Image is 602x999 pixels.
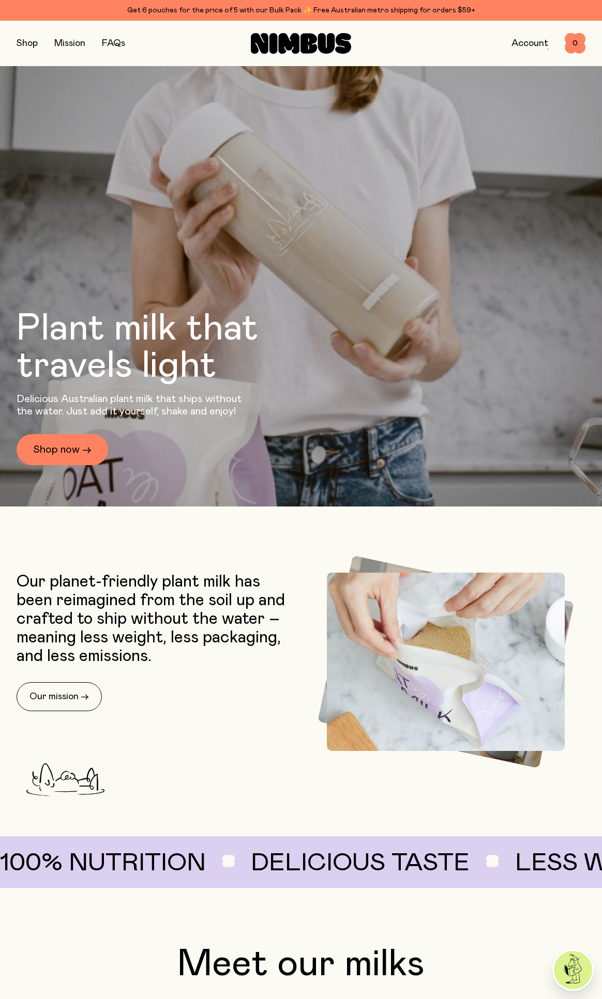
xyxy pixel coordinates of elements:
a: Our mission → [17,682,102,711]
p: Delicious Australian plant milk that ships without the water. Just add it yourself, shake and enjoy! [17,393,248,418]
h2: Meet our milks [17,946,585,983]
a: Mission [54,39,85,48]
a: FAQs [102,39,125,48]
p: Our planet-friendly plant milk has been reimagined from the soil up and crafted to ship without t... [17,573,296,666]
img: agent [554,951,592,989]
a: Shop now → [17,434,108,465]
span: Delicious taste [250,851,514,875]
h1: Plant milk that travels light [17,310,314,385]
img: Oat Milk pouch being opened [327,573,565,751]
a: Account [511,39,548,48]
button: 0 [565,33,585,54]
div: Get 6 pouches for the price of 5 with our Bulk Pack ✨ Free Australian metro shipping for orders $59+ [17,4,585,17]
